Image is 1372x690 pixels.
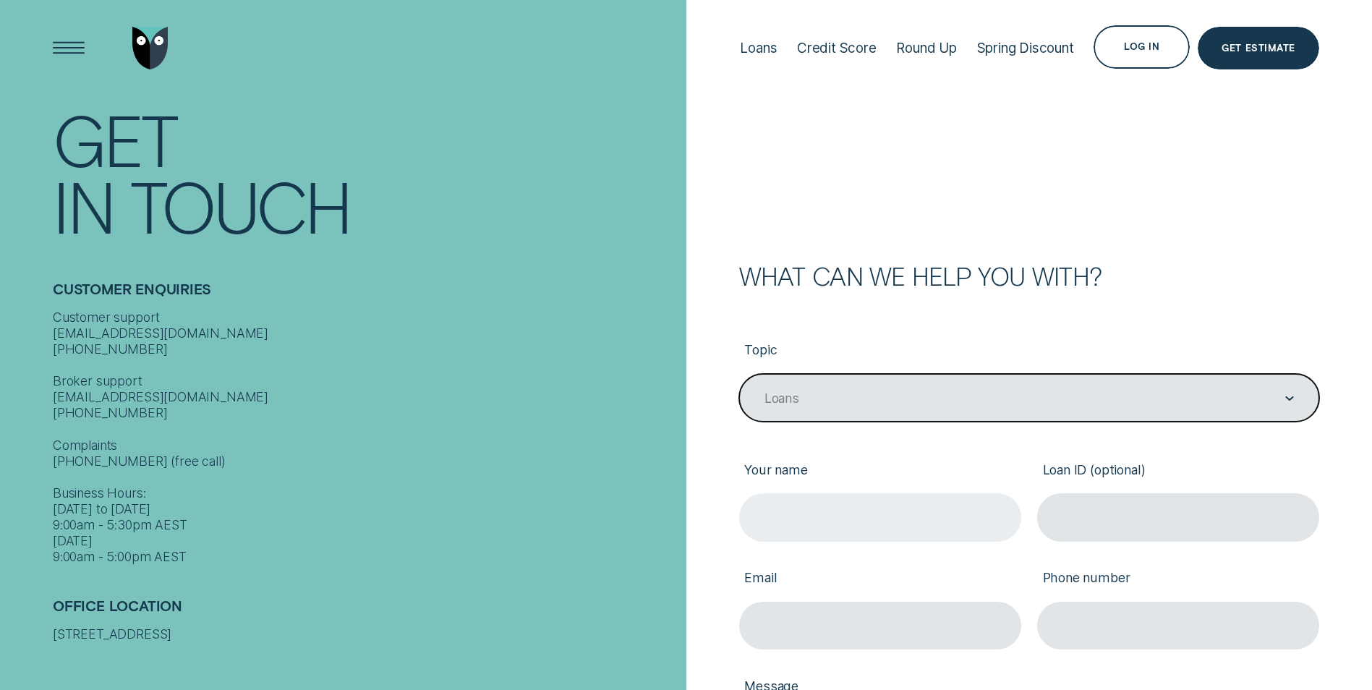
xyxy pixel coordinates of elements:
[53,281,678,310] h2: Customer Enquiries
[797,40,877,56] div: Credit Score
[53,597,678,626] h2: Office Location
[1198,27,1319,70] a: Get Estimate
[764,391,799,406] div: Loans
[53,106,678,239] h1: Get In Touch
[1037,449,1319,493] label: Loan ID (optional)
[740,40,777,56] div: Loans
[1094,25,1190,69] button: Log in
[53,106,176,173] div: Get
[739,558,1021,602] label: Email
[53,626,678,642] div: [STREET_ADDRESS]
[53,172,114,239] div: In
[53,310,678,566] div: Customer support [EMAIL_ADDRESS][DOMAIN_NAME] [PHONE_NUMBER] Broker support [EMAIL_ADDRESS][DOMAI...
[739,264,1319,288] h2: What can we help you with?
[896,40,957,56] div: Round Up
[739,330,1319,374] label: Topic
[47,27,90,70] button: Open Menu
[1037,558,1319,602] label: Phone number
[132,27,169,70] img: Wisr
[130,172,350,239] div: Touch
[977,40,1074,56] div: Spring Discount
[739,449,1021,493] label: Your name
